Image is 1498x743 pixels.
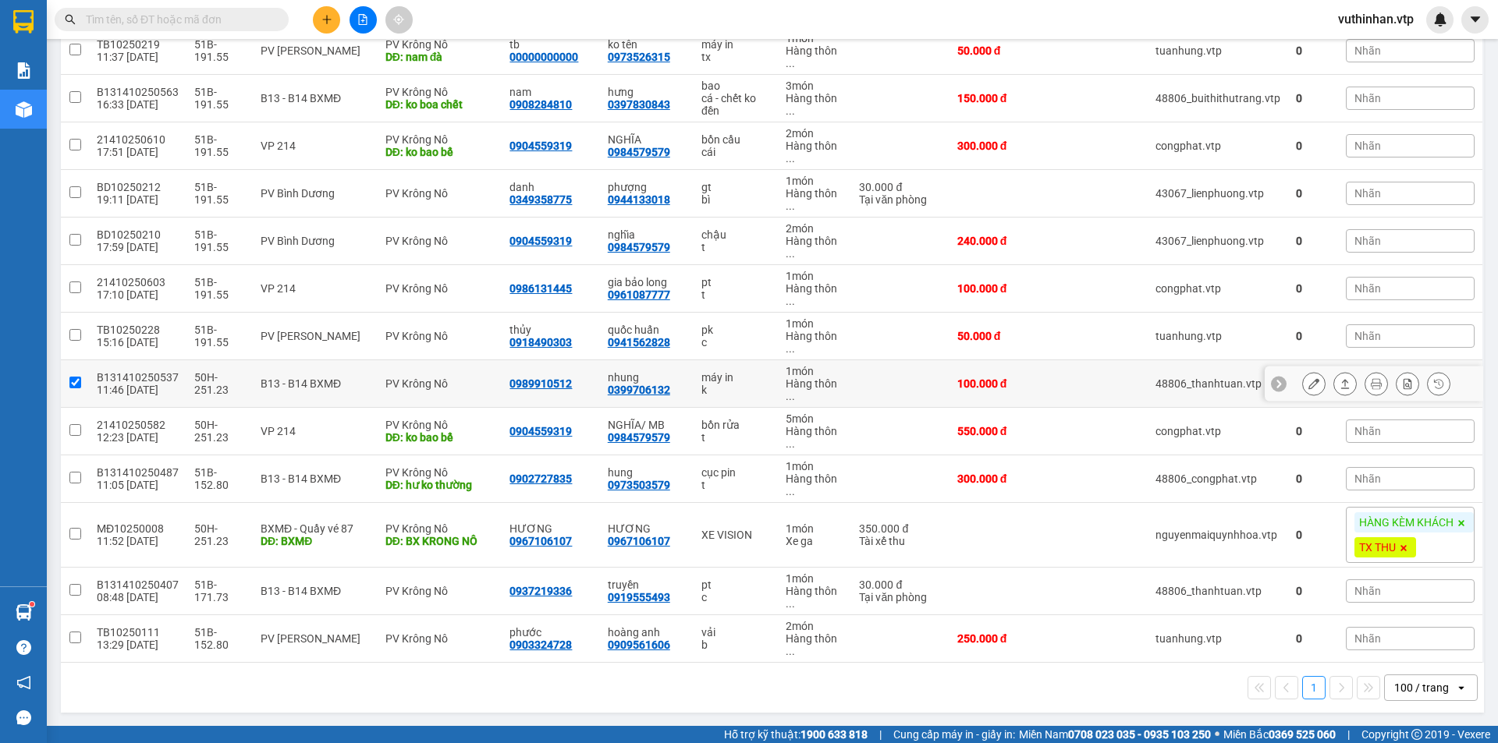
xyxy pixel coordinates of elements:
[608,466,686,479] div: hung
[261,187,370,200] div: PV Bình Dương
[608,639,670,651] div: 0909561606
[1354,472,1381,485] span: Nhãn
[261,282,370,295] div: VP 214
[385,282,495,295] div: PV Krông Nô
[321,14,332,25] span: plus
[1411,729,1422,740] span: copyright
[194,228,245,253] div: 51B-191.55
[701,578,770,591] div: pt
[385,535,495,547] div: DĐ: BX KRONG NÔ
[786,57,795,69] span: ...
[608,51,670,63] div: 0973526315
[385,38,495,51] div: PV Krông Nô
[30,602,34,607] sup: 1
[786,460,843,472] div: 1 món
[786,585,843,610] div: Hàng thông thường
[786,597,795,610] span: ...
[97,86,179,98] div: B131410250563
[97,419,179,431] div: 21410250582
[859,181,941,193] div: 30.000 đ
[1155,330,1280,342] div: tuanhung.vtp
[1354,187,1381,200] span: Nhãn
[786,437,795,450] span: ...
[701,133,770,146] div: bồn cầu
[608,371,686,384] div: nhung
[608,591,670,603] div: 0919555493
[261,535,370,547] div: DĐ: BXMĐ
[786,235,843,260] div: Hàng thông thường
[509,535,572,547] div: 0967106107
[313,6,340,34] button: plus
[509,140,572,152] div: 0904559319
[608,324,686,336] div: quốc huấn
[509,86,591,98] div: nam
[261,472,370,485] div: B13 - B14 BXMĐ
[1354,425,1381,437] span: Nhãn
[385,146,495,158] div: DĐ: ko bao bể
[16,101,32,118] img: warehouse-icon
[97,133,179,146] div: 21410250610
[1394,680,1449,695] div: 100 / trang
[97,193,179,206] div: 19:11 [DATE]
[786,187,843,212] div: Hàng thông thường
[1269,728,1336,741] strong: 0369 525 060
[509,425,572,437] div: 0904559319
[957,235,1046,247] div: 240.000 đ
[261,92,370,104] div: B13 - B14 BXMĐ
[1354,92,1381,104] span: Nhãn
[194,466,245,491] div: 51B-152.80
[786,535,843,547] div: Xe ga
[97,371,179,384] div: B131410250537
[701,228,770,241] div: chậu
[1296,282,1330,295] div: 0
[786,140,843,165] div: Hàng thông thường
[97,276,179,288] div: 21410250603
[385,479,495,491] div: DĐ: hư ko thường
[97,639,179,651] div: 13:29 [DATE]
[608,98,670,111] div: 0397830843
[97,336,179,349] div: 15:16 [DATE]
[97,431,179,444] div: 12:23 [DATE]
[1296,92,1330,104] div: 0
[509,377,572,390] div: 0989910512
[385,51,495,63] div: DĐ: nam đà
[509,181,591,193] div: danh
[350,6,377,34] button: file-add
[1468,12,1482,27] span: caret-down
[1155,187,1280,200] div: 43067_lienphuong.vtp
[194,181,245,206] div: 51B-191.55
[701,92,770,117] div: cá - chết ko đền
[701,80,770,92] div: bao
[701,51,770,63] div: tx
[97,466,179,479] div: B131410250487
[261,425,370,437] div: VP 214
[1354,282,1381,295] span: Nhãn
[1155,92,1280,104] div: 48806_buithithutrang.vtp
[701,146,770,158] div: cái
[97,98,179,111] div: 16:33 [DATE]
[608,578,686,591] div: truyền
[608,431,670,444] div: 0984579579
[786,247,795,260] span: ...
[261,377,370,390] div: B13 - B14 BXMĐ
[1155,529,1280,541] div: nguyenmaiquynhhoa.vtp
[385,6,413,34] button: aim
[194,324,245,349] div: 51B-191.55
[509,193,572,206] div: 0349358775
[859,535,941,547] div: Tài xế thu
[385,466,495,479] div: PV Krông Nô
[701,431,770,444] div: t
[724,726,868,743] span: Hỗ trợ kỹ thuật:
[1155,140,1280,152] div: congphat.vtp
[97,241,179,253] div: 17:59 [DATE]
[509,336,572,349] div: 0918490303
[786,645,795,657] span: ...
[1155,472,1280,485] div: 48806_congphat.vtp
[701,324,770,336] div: pk
[261,522,370,535] div: BXMĐ - Quầy vé 87
[97,535,179,547] div: 11:52 [DATE]
[786,282,843,307] div: Hàng thông thường
[1333,372,1357,395] div: Giao hàng
[608,288,670,301] div: 0961087777
[786,127,843,140] div: 2 món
